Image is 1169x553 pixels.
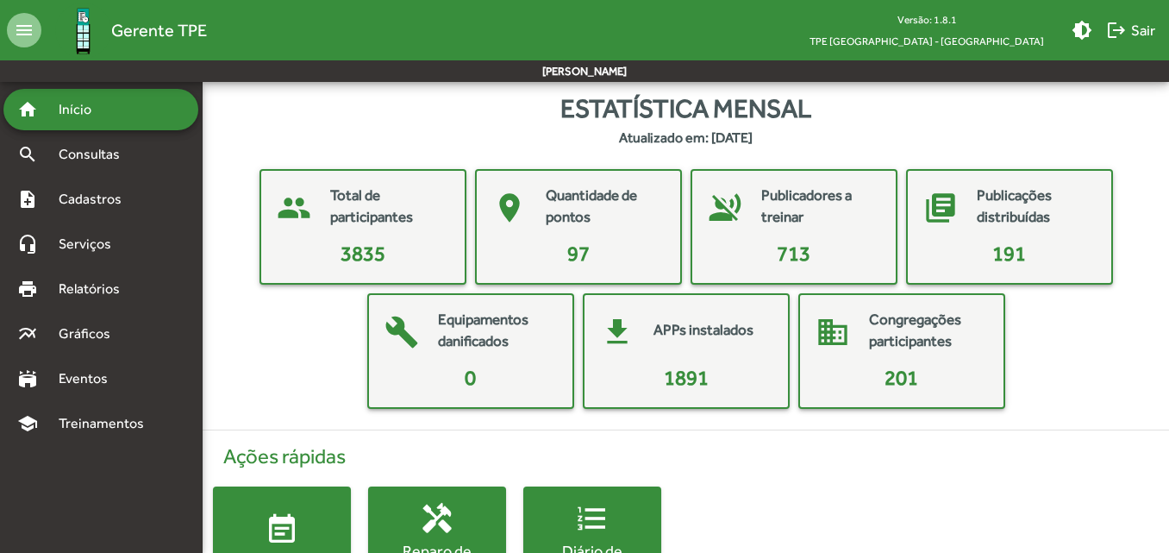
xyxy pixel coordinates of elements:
[992,242,1026,265] span: 191
[268,182,320,234] mat-icon: people
[915,182,966,234] mat-icon: library_books
[48,234,134,255] span: Serviços
[653,319,753,342] mat-card-title: APPs instalados
[111,16,207,44] span: Gerente TPE
[869,309,986,353] mat-card-title: Congregações participantes
[17,144,38,165] mat-icon: search
[761,185,878,229] mat-card-title: Publicadores a treinar
[48,324,134,344] span: Gráficos
[699,182,751,234] mat-icon: voice_over_off
[619,128,753,148] strong: Atualizado em: [DATE]
[48,99,116,120] span: Início
[777,242,810,265] span: 713
[465,366,476,389] span: 0
[1099,15,1162,46] button: Sair
[17,279,38,299] mat-icon: print
[376,306,428,358] mat-icon: build
[591,306,643,358] mat-icon: get_app
[560,89,811,128] span: Estatística mensal
[48,413,165,434] span: Treinamentos
[575,501,610,536] mat-icon: format_list_numbered
[213,444,1159,469] h4: Ações rápidas
[330,185,447,229] mat-card-title: Total de participantes
[17,234,38,255] mat-icon: headset_mic
[17,324,38,344] mat-icon: multiline_chart
[1106,15,1155,46] span: Sair
[438,309,555,353] mat-card-title: Equipamentos danificados
[807,306,859,358] mat-icon: domain
[7,13,41,47] mat-icon: menu
[546,185,663,229] mat-card-title: Quantidade de pontos
[17,368,38,389] mat-icon: stadium
[484,182,535,234] mat-icon: place
[41,3,207,59] a: Gerente TPE
[796,30,1058,52] span: TPE [GEOGRAPHIC_DATA] - [GEOGRAPHIC_DATA]
[1072,20,1092,41] mat-icon: brightness_medium
[341,242,385,265] span: 3835
[885,366,918,389] span: 201
[17,99,38,120] mat-icon: home
[265,512,299,547] mat-icon: event_note
[1106,20,1127,41] mat-icon: logout
[48,189,144,210] span: Cadastros
[796,9,1058,30] div: Versão: 1.8.1
[977,185,1094,229] mat-card-title: Publicações distribuídas
[17,413,38,434] mat-icon: school
[420,501,454,536] mat-icon: handyman
[48,144,142,165] span: Consultas
[664,366,709,389] span: 1891
[48,368,131,389] span: Eventos
[55,3,111,59] img: Logo
[17,189,38,210] mat-icon: note_add
[48,279,142,299] span: Relatórios
[567,242,590,265] span: 97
